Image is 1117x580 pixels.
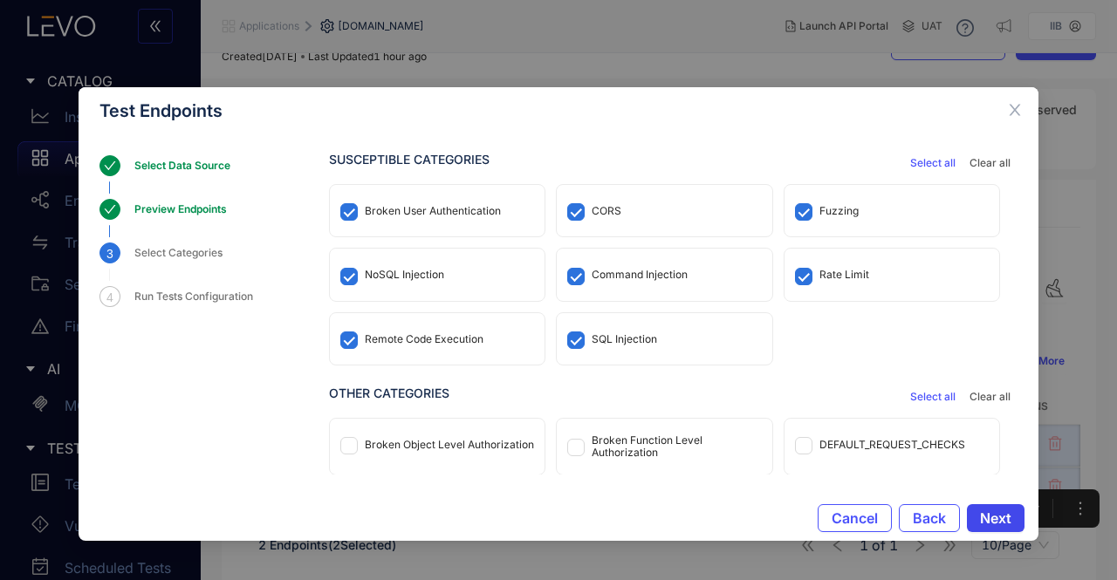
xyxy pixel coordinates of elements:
[991,87,1038,134] button: Close
[99,199,329,241] div: Preview Endpoints
[104,160,116,172] span: check
[819,269,869,281] div: Rate Limit
[592,434,761,459] div: Broken Function Level Authorization
[832,510,878,526] span: Cancel
[819,205,859,217] div: Fuzzing
[818,504,892,532] button: Cancel
[899,504,960,532] button: Back
[99,101,1018,120] div: Test Endpoints
[99,155,329,197] div: Select Data Source
[592,333,657,345] div: SQL Injection
[1007,102,1023,118] span: close
[970,157,1011,169] span: Clear all
[592,205,621,217] div: CORS
[913,510,946,526] span: Back
[365,205,501,217] div: Broken User Authentication
[592,269,688,281] div: Command Injection
[134,155,241,176] div: Select Data Source
[903,153,963,174] button: Select all
[365,439,534,451] div: Broken Object Level Authorization
[134,286,264,307] div: Run Tests Configuration
[910,157,956,169] span: Select all
[910,391,956,403] span: Select all
[106,290,113,304] span: 4
[99,242,329,284] div: 3Select Categories
[980,510,1011,526] span: Next
[963,386,1018,407] button: Clear all
[99,286,329,328] div: 4Run Tests Configuration
[106,247,113,261] span: 3
[365,269,444,281] div: NoSQL Injection
[903,386,963,407] button: Select all
[329,153,490,167] h3: Susceptible Categories
[329,386,449,401] h3: Other Categories
[970,391,1011,403] span: Clear all
[967,504,1024,532] button: Next
[365,333,483,345] div: Remote Code Execution
[963,153,1018,174] button: Clear all
[134,199,237,220] div: Preview Endpoints
[819,439,965,451] div: DEFAULT_REQUEST_CHECKS
[104,203,116,215] span: check
[134,242,233,263] div: Select Categories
